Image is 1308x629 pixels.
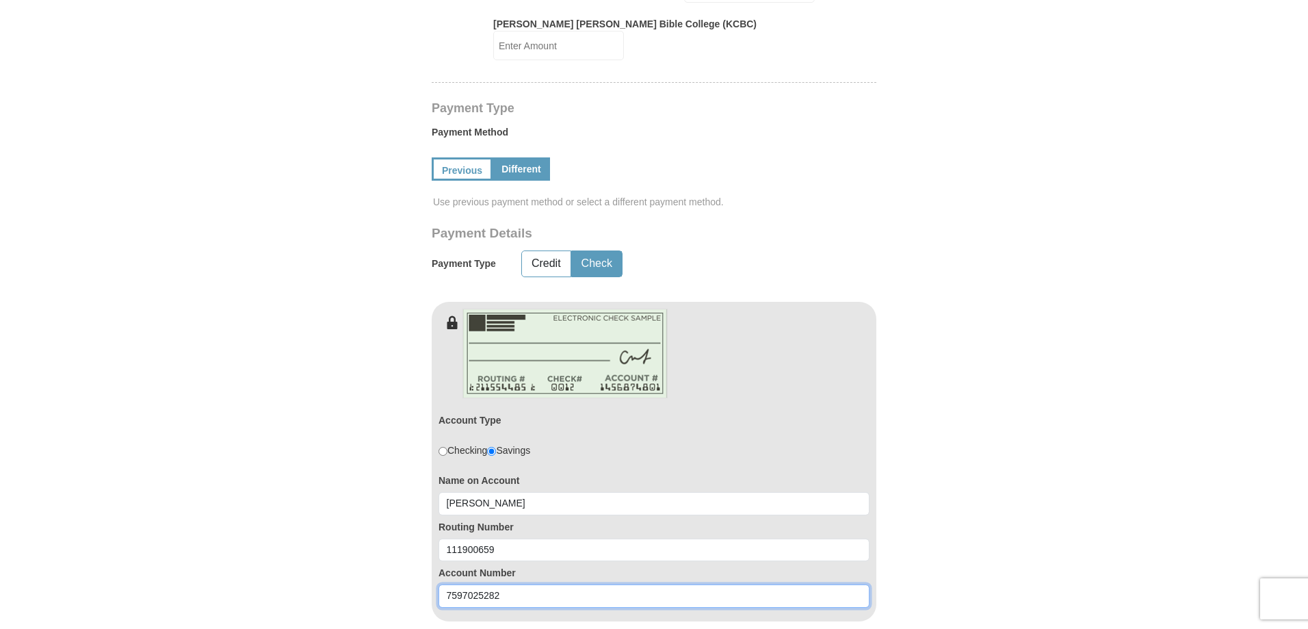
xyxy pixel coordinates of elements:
[572,251,622,277] button: Check
[432,125,876,146] label: Payment Method
[432,103,876,114] h4: Payment Type
[522,251,571,277] button: Credit
[493,17,757,31] label: [PERSON_NAME] [PERSON_NAME] Bible College (KCBC)
[439,520,869,534] label: Routing Number
[432,226,781,242] h3: Payment Details
[432,157,493,181] a: Previous
[433,195,878,209] span: Use previous payment method or select a different payment method.
[439,413,501,427] label: Account Type
[493,31,624,60] input: Enter Amount
[439,474,869,487] label: Name on Account
[432,258,496,270] h5: Payment Type
[439,566,869,580] label: Account Number
[493,157,550,181] a: Different
[439,444,530,457] div: Checking Savings
[462,309,668,398] img: check-en.png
